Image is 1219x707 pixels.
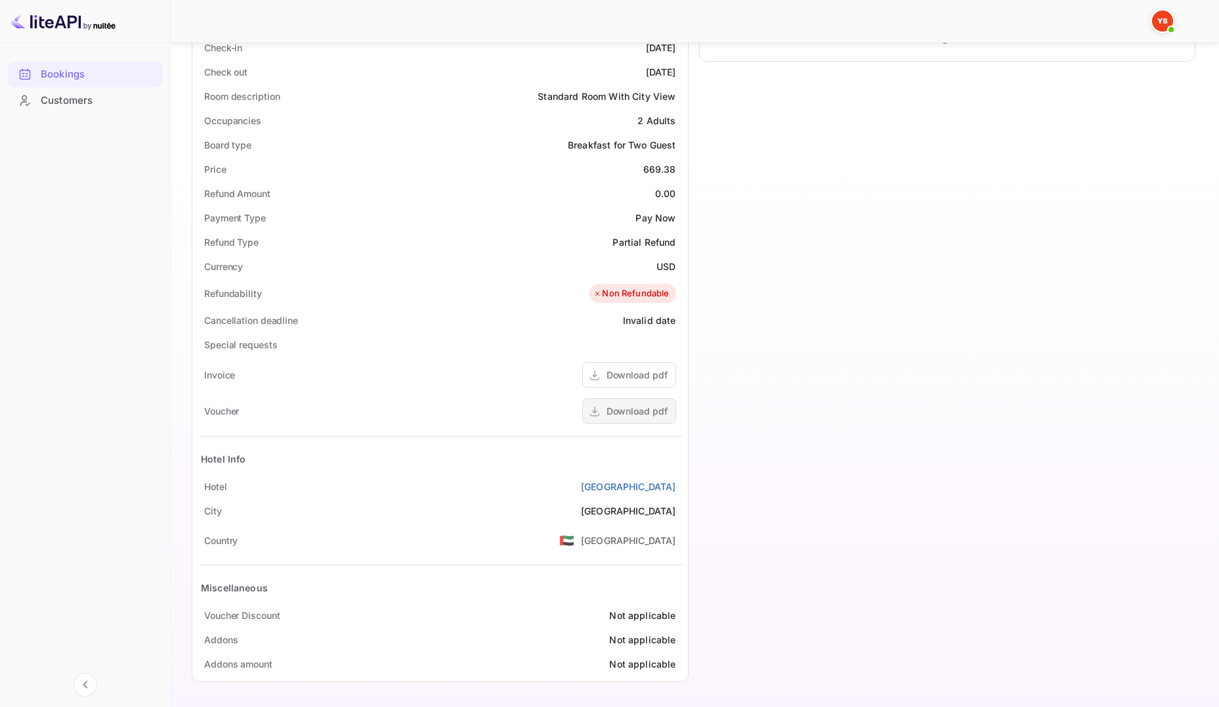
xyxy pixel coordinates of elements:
div: Price [204,162,226,176]
div: Customers [8,88,162,114]
div: Bookings [41,67,156,82]
div: Special requests [204,338,277,352]
div: Non Refundable [593,287,669,300]
div: Refund Amount [204,187,270,200]
img: LiteAPI logo [11,11,116,32]
a: [GEOGRAPHIC_DATA] [581,480,676,493]
div: Invoice [204,368,235,382]
div: Refundability [204,286,262,300]
div: Cancellation deadline [204,313,298,327]
div: Addons [204,633,238,647]
div: USD [656,260,675,273]
div: Not applicable [609,608,675,622]
button: Collapse navigation [74,673,97,696]
div: Invalid date [623,313,676,327]
div: Hotel [204,480,227,493]
div: [GEOGRAPHIC_DATA] [581,504,676,518]
div: Voucher [204,404,239,418]
span: United States [559,528,574,552]
div: [GEOGRAPHIC_DATA] [581,534,676,547]
div: Occupancies [204,114,261,127]
div: Check-in [204,41,242,55]
div: Miscellaneous [201,581,268,595]
div: 669.38 [643,162,676,176]
div: Voucher Discount [204,608,280,622]
div: Currency [204,260,243,273]
div: Country [204,534,238,547]
div: Room description [204,89,280,103]
div: Not applicable [609,633,675,647]
div: City [204,504,222,518]
div: Pay Now [635,211,675,225]
div: Not applicable [609,657,675,671]
div: Addons amount [204,657,272,671]
div: Partial Refund [612,235,675,249]
a: Customers [8,88,162,112]
div: Refund Type [204,235,259,249]
div: [DATE] [646,41,676,55]
div: Download pdf [607,368,668,382]
div: Hotel Info [201,452,246,466]
a: Bookings [8,62,162,86]
div: Download pdf [607,404,668,418]
div: Payment Type [204,211,266,225]
img: Yandex Support [1152,11,1173,32]
div: 0.00 [655,187,676,200]
div: Board type [204,138,251,152]
div: Breakfast for Two Guest [568,138,675,152]
div: [DATE] [646,65,676,79]
div: Check out [204,65,247,79]
div: 2 Adults [637,114,675,127]
div: Standard Room With City View [538,89,675,103]
div: Customers [41,93,156,108]
div: Bookings [8,62,162,87]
